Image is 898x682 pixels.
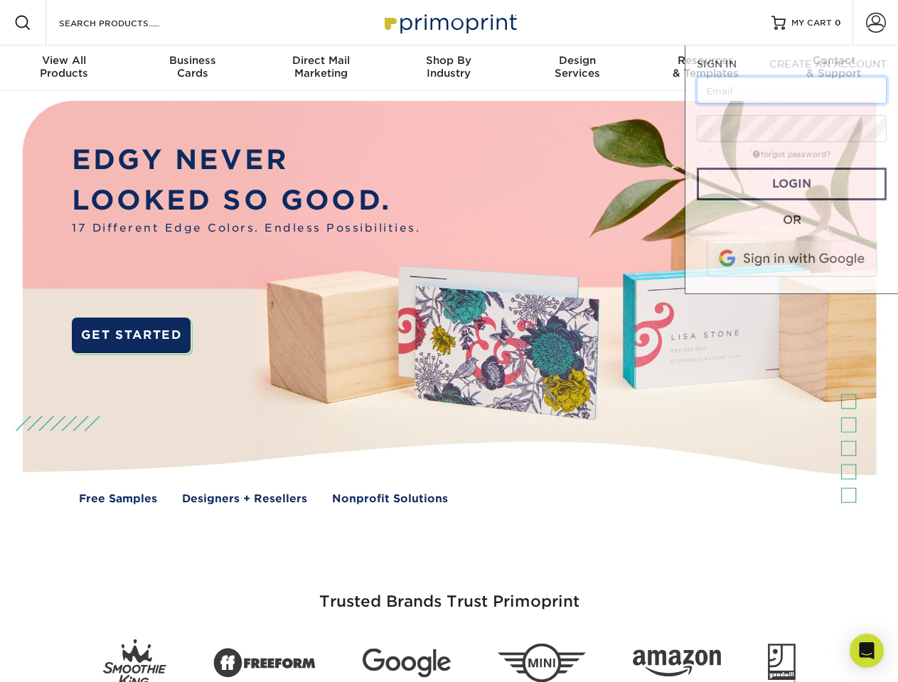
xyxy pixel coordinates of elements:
a: Shop ByIndustry [385,45,513,91]
h3: Trusted Brands Trust Primoprint [33,558,865,628]
div: Marketing [257,54,385,80]
a: Direct MailMarketing [257,45,385,91]
span: Design [513,54,641,67]
a: Nonprofit Solutions [332,491,448,507]
a: forgot password? [753,150,830,159]
a: Free Samples [79,491,157,507]
a: BusinessCards [128,45,256,91]
input: SEARCH PRODUCTS..... [58,14,196,31]
div: & Templates [641,54,769,80]
img: Google [363,649,451,678]
span: Resources [641,54,769,67]
img: Goodwill [768,644,796,682]
span: 0 [835,18,841,28]
p: EDGY NEVER [72,140,420,180]
a: DesignServices [513,45,641,91]
a: GET STARTED [72,318,191,353]
span: Direct Mail [257,54,385,67]
a: Resources& Templates [641,45,769,91]
div: Services [513,54,641,80]
span: MY CART [791,17,832,29]
div: Industry [385,54,513,80]
input: Email [697,77,887,104]
span: 17 Different Edge Colors. Endless Possibilities. [72,220,420,237]
img: Primoprint [378,7,520,38]
div: Open Intercom Messenger [850,634,884,668]
a: Login [697,168,887,200]
p: LOOKED SO GOOD. [72,180,420,221]
div: Cards [128,54,256,80]
a: Designers + Resellers [182,491,307,507]
span: Business [128,54,256,67]
img: Amazon [633,650,721,677]
span: SIGN IN [697,58,737,70]
span: CREATE AN ACCOUNT [769,58,887,70]
div: OR [697,212,887,229]
span: Shop By [385,54,513,67]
